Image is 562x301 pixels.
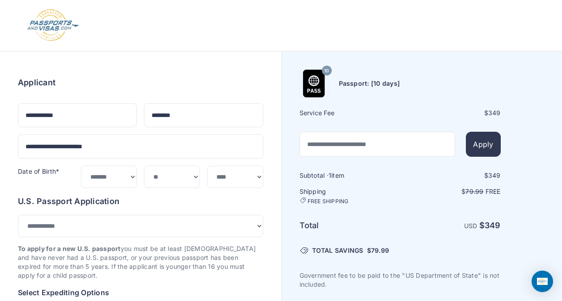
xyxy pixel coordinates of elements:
p: $ [401,187,501,196]
span: TOTAL SAVINGS [312,246,363,255]
span: 79.99 [371,247,389,254]
h6: Select Expediting Options [18,287,263,298]
strong: To apply for a new U.S. passport [18,245,121,252]
label: Date of Birth* [18,167,59,175]
img: Product Name [300,70,328,97]
strong: $ [479,221,501,230]
h6: Total [300,219,399,232]
h6: Passport: [10 days] [339,79,400,88]
div: $ [401,171,501,180]
span: 349 [488,171,501,179]
h6: Applicant [18,76,55,89]
span: 79.99 [465,188,483,195]
h6: U.S. Passport Application [18,195,263,208]
span: USD [464,222,477,230]
h6: Shipping [300,187,399,205]
span: $ [367,246,389,255]
span: 10 [324,65,329,77]
span: 1 [329,171,331,179]
button: Apply [466,132,500,157]
span: 349 [488,109,501,117]
p: you must be at least [DEMOGRAPHIC_DATA] and have never had a U.S. passport, or your previous pass... [18,244,263,280]
span: Free [486,188,501,195]
span: 349 [485,221,501,230]
p: Government fee to be paid to the "US Department of State" is not included. [300,271,501,289]
h6: Subtotal · item [300,171,399,180]
h6: Service Fee [300,109,399,117]
div: Open Intercom Messenger [532,271,553,292]
div: $ [401,109,501,117]
span: FREE SHIPPING [308,198,349,205]
img: Logo [26,9,80,42]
